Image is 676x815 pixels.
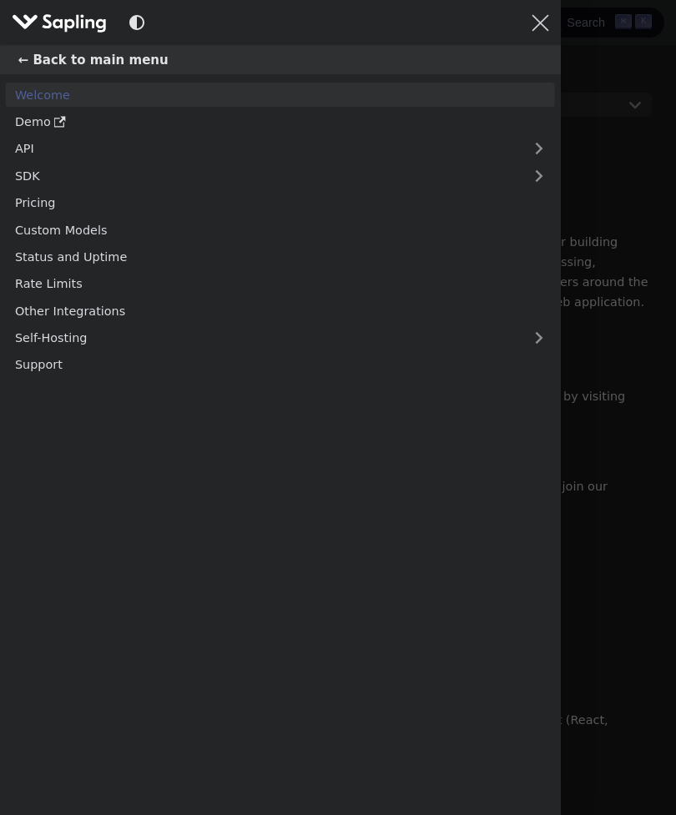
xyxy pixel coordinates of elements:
a: Custom Models [6,218,555,242]
a: Sapling.ai [12,11,113,35]
a: Support [6,353,555,377]
button: Expand sidebar category 'SDK' [522,164,556,188]
a: Pricing [6,191,555,215]
a: Welcome [6,83,555,107]
button: Close navigation bar [532,14,549,32]
a: Demo [6,110,555,134]
a: Other Integrations [6,299,555,323]
button: Switch between dark and light mode (currently system mode) [125,11,149,35]
a: Rate Limits [6,272,555,296]
button: Expand sidebar category 'API' [522,137,556,161]
a: Self-Hosting [6,326,555,350]
img: Sapling.ai [12,11,107,35]
a: API [6,137,522,161]
a: SDK [6,164,522,188]
a: Status and Uptime [6,245,555,269]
